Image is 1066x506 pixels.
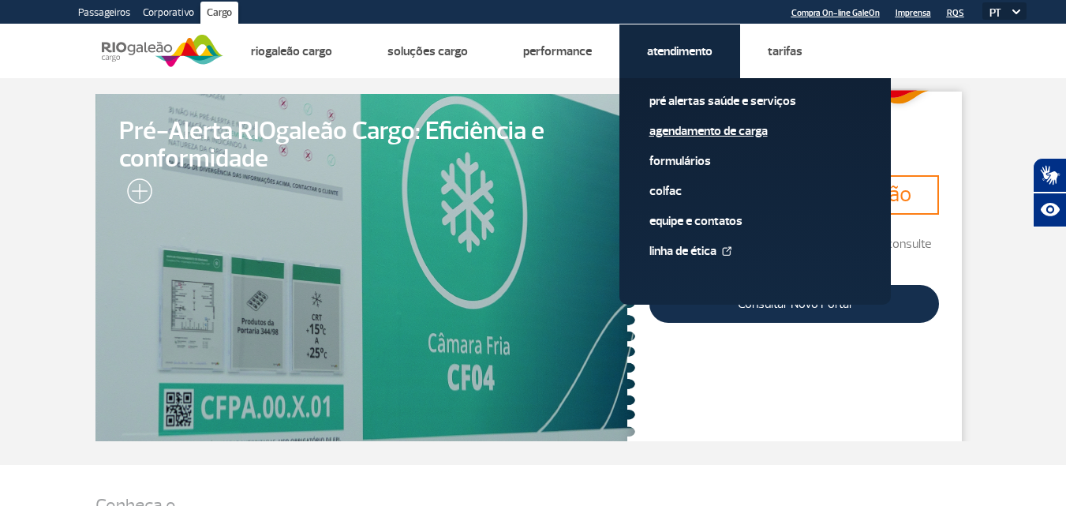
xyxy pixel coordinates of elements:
a: Atendimento [647,43,713,59]
a: Colfac [649,182,861,200]
div: Plugin de acessibilidade da Hand Talk. [1033,158,1066,227]
button: Abrir tradutor de língua de sinais. [1033,158,1066,193]
a: Corporativo [137,2,200,27]
img: leia-mais [119,178,152,210]
a: Passageiros [72,2,137,27]
button: Abrir recursos assistivos. [1033,193,1066,227]
img: External Link Icon [722,246,731,256]
a: Tarifas [768,43,802,59]
a: Agendamento de Carga [649,122,861,140]
a: Cargo [200,2,238,27]
a: RQS [947,8,964,18]
a: Imprensa [896,8,931,18]
a: Pré alertas Saúde e Serviços [649,92,861,110]
span: Pré-Alerta RIOgaleão Cargo: Eficiência e conformidade [119,118,612,173]
a: Performance [523,43,592,59]
a: Pré-Alerta RIOgaleão Cargo: Eficiência e conformidade [95,94,635,441]
a: Riogaleão Cargo [251,43,332,59]
a: Formulários [649,152,861,170]
a: Equipe e Contatos [649,212,861,230]
a: Soluções Cargo [387,43,468,59]
a: Linha de Ética [649,242,861,260]
a: Compra On-line GaleOn [791,8,880,18]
